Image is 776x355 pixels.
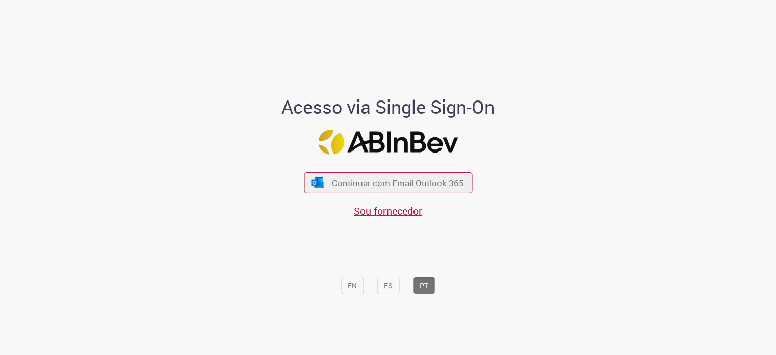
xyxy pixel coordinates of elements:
img: ícone Azure/Microsoft 360 [311,177,325,188]
button: EN [341,277,364,294]
button: ícone Azure/Microsoft 360 Continuar com Email Outlook 365 [304,172,472,193]
a: Sou fornecedor [354,204,422,218]
h1: Acesso via Single Sign-On [247,97,530,117]
span: Continuar com Email Outlook 365 [332,177,464,189]
button: PT [413,277,435,294]
button: ES [377,277,399,294]
img: Logo ABInBev [318,130,458,155]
